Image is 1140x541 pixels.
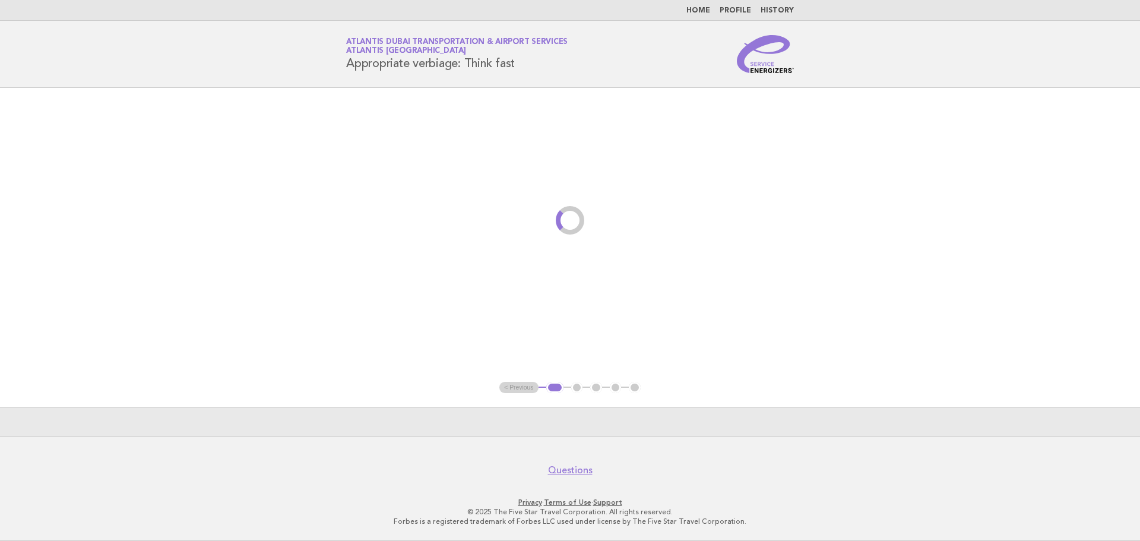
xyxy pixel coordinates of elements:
[737,35,794,73] img: Service Energizers
[207,517,933,526] p: Forbes is a registered trademark of Forbes LLC used under license by The Five Star Travel Corpora...
[207,498,933,507] p: · ·
[207,507,933,517] p: © 2025 The Five Star Travel Corporation. All rights reserved.
[593,498,622,507] a: Support
[544,498,591,507] a: Terms of Use
[518,498,542,507] a: Privacy
[548,464,593,476] a: Questions
[346,48,466,55] span: Atlantis [GEOGRAPHIC_DATA]
[686,7,710,14] a: Home
[346,38,568,55] a: Atlantis Dubai Transportation & Airport ServicesAtlantis [GEOGRAPHIC_DATA]
[720,7,751,14] a: Profile
[761,7,794,14] a: History
[346,39,568,69] h1: Appropriate verbiage: Think fast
